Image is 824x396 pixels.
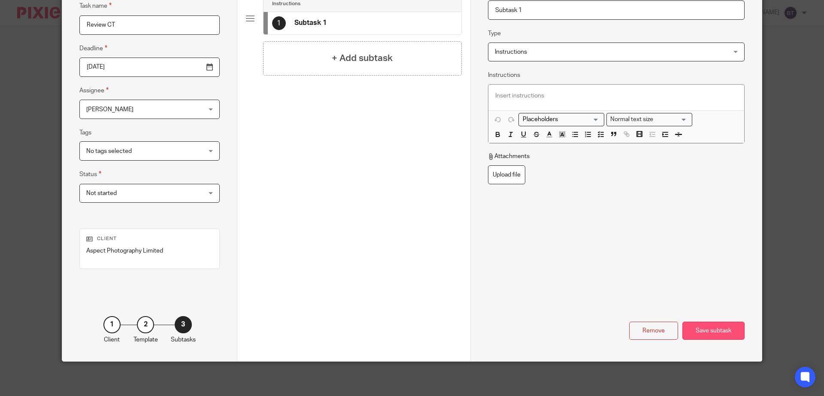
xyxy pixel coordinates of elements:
p: Client [86,235,213,242]
div: 3 [175,316,192,333]
label: Type [488,29,501,38]
div: Text styles [606,113,692,126]
h4: Subtask 1 [294,18,327,27]
span: Not started [86,190,117,196]
span: No tags selected [86,148,132,154]
input: Pick a date [79,58,220,77]
div: Remove [629,322,678,340]
input: Task name [79,15,220,35]
span: Instructions [495,49,527,55]
label: Deadline [79,43,107,53]
label: Assignee [79,85,109,95]
div: 1 [272,16,286,30]
h4: + Add subtask [332,52,393,65]
p: Attachments [488,152,530,161]
label: Task name [79,1,112,11]
p: Client [104,335,120,344]
div: 2 [137,316,154,333]
span: [PERSON_NAME] [86,107,133,113]
input: Search for option [520,115,599,124]
div: 1 [103,316,121,333]
div: Save subtask [682,322,745,340]
div: Placeholders [518,113,604,126]
label: Upload file [488,165,525,185]
input: Search for option [656,115,687,124]
p: Template [133,335,158,344]
label: Instructions [488,71,520,79]
span: Normal text size [609,115,655,124]
label: Tags [79,128,91,137]
label: Status [79,169,101,179]
div: Search for option [518,113,604,126]
div: Search for option [606,113,692,126]
p: Aspect Photography Limited [86,247,213,255]
h4: Instructions [272,0,300,7]
p: Subtasks [171,335,196,344]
